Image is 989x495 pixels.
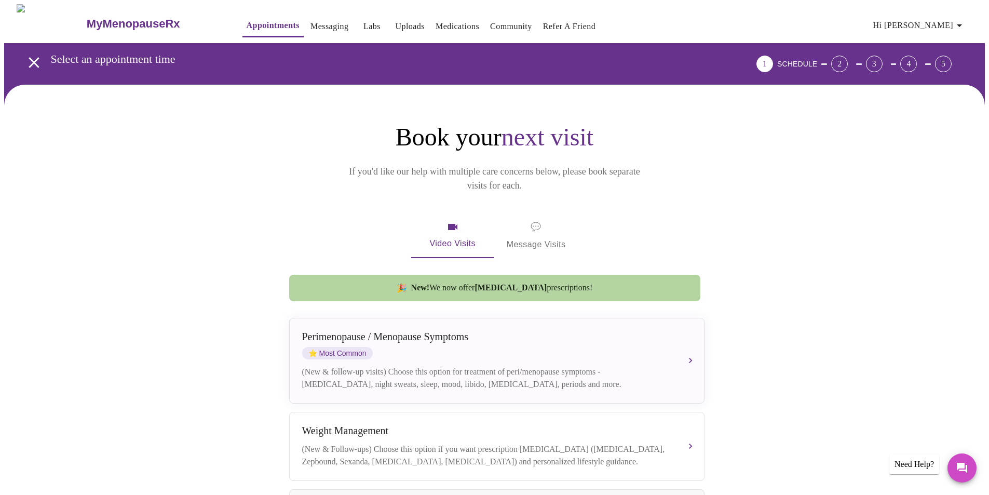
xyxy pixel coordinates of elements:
[889,454,939,474] div: Need Help?
[900,56,917,72] div: 4
[17,4,85,43] img: MyMenopauseRx Logo
[935,56,952,72] div: 5
[502,123,593,151] span: next visit
[436,19,479,34] a: Medications
[51,52,699,66] h3: Select an appointment time
[302,347,373,359] span: Most Common
[308,349,317,357] span: star
[397,283,407,293] span: new
[306,16,353,37] button: Messaging
[19,47,49,78] button: open drawer
[411,283,430,292] strong: New!
[391,16,429,37] button: Uploads
[302,443,671,468] div: (New & Follow-ups) Choose this option if you want prescription [MEDICAL_DATA] ([MEDICAL_DATA], Ze...
[335,165,655,193] p: If you'd like our help with multiple care concerns below, please book separate visits for each.
[85,6,221,42] a: MyMenopauseRx
[756,56,773,72] div: 1
[869,15,970,36] button: Hi [PERSON_NAME]
[490,19,532,34] a: Community
[289,318,705,404] button: Perimenopause / Menopause SymptomsstarMost Common(New & follow-up visits) Choose this option for ...
[831,56,848,72] div: 2
[302,366,671,391] div: (New & follow-up visits) Choose this option for treatment of peri/menopause symptoms - [MEDICAL_D...
[247,18,300,33] a: Appointments
[431,16,483,37] button: Medications
[539,16,600,37] button: Refer a Friend
[411,283,593,292] span: We now offer prescriptions!
[310,19,348,34] a: Messaging
[947,453,977,483] button: Messages
[507,220,566,252] span: Message Visits
[355,16,388,37] button: Labs
[777,60,817,68] span: SCHEDULE
[531,220,541,234] span: message
[543,19,596,34] a: Refer a Friend
[287,122,702,152] h1: Book your
[242,15,304,37] button: Appointments
[363,19,381,34] a: Labs
[289,412,705,481] button: Weight Management(New & Follow-ups) Choose this option if you want prescription [MEDICAL_DATA] ([...
[475,283,547,292] strong: [MEDICAL_DATA]
[302,425,671,437] div: Weight Management
[873,18,966,33] span: Hi [PERSON_NAME]
[866,56,883,72] div: 3
[302,331,671,343] div: Perimenopause / Menopause Symptoms
[87,17,180,31] h3: MyMenopauseRx
[395,19,425,34] a: Uploads
[424,221,482,251] span: Video Visits
[486,16,536,37] button: Community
